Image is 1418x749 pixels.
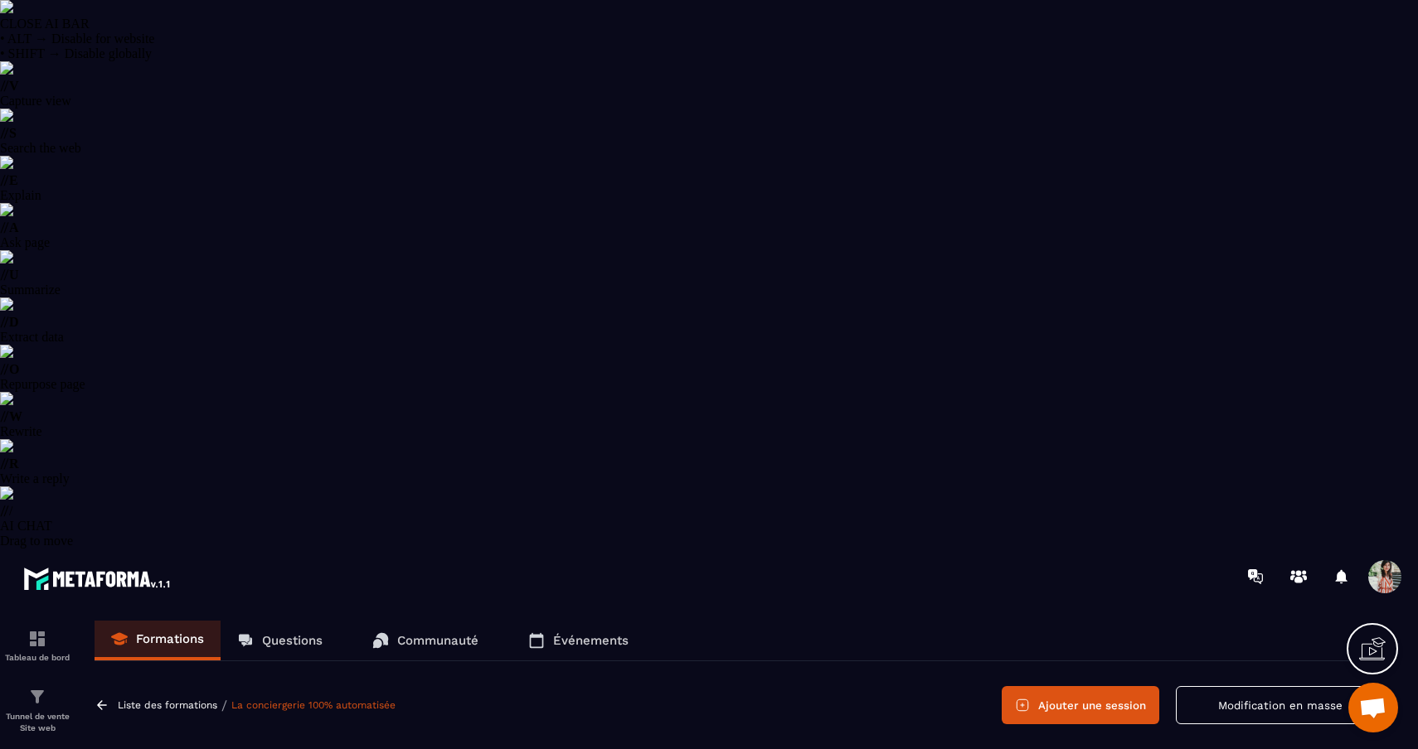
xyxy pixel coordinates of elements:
p: Questions [262,633,323,648]
p: Tableau de bord [4,653,70,662]
p: Communauté [397,633,478,648]
button: Ajouter une session [1002,686,1159,724]
button: Modification en masse [1176,686,1385,724]
a: Communauté [356,621,495,660]
p: Formations [136,631,204,646]
a: Formations [95,621,221,660]
a: Liste des formations [118,699,217,711]
div: Ouvrir le chat [1348,683,1398,732]
a: formationformationTunnel de vente Site web [4,674,70,747]
a: Événements [512,621,645,660]
img: formation [27,629,47,649]
span: / [221,698,227,713]
img: logo [23,563,172,593]
p: Événements [553,633,629,648]
p: Tunnel de vente Site web [4,711,70,734]
img: formation [27,687,47,707]
a: formationformationTableau de bord [4,616,70,674]
a: Questions [221,621,339,660]
a: La conciergerie 100% automatisée [231,699,396,711]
